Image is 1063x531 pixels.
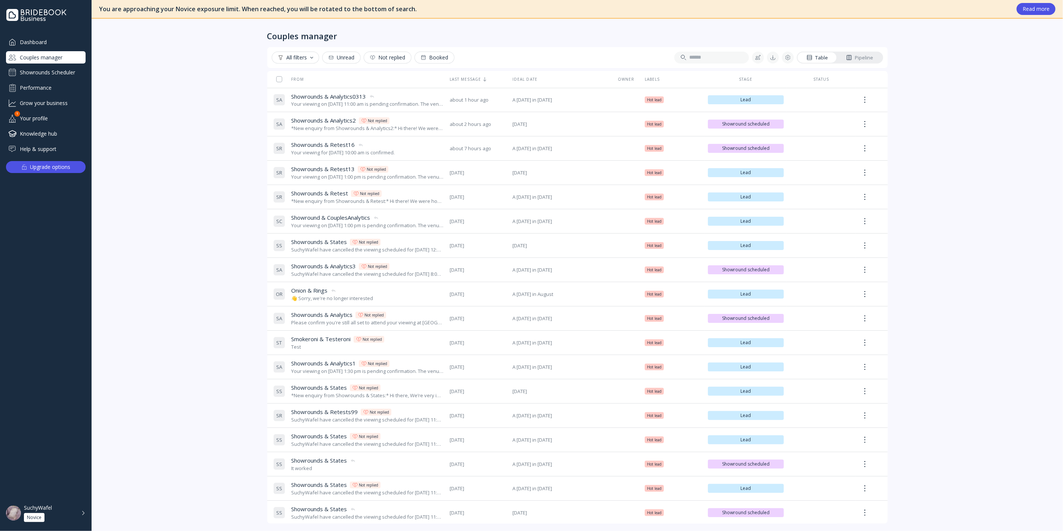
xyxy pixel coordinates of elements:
div: Not replied [359,239,378,245]
span: Showrounds & Retests99 [291,408,358,416]
span: [DATE] [450,218,507,225]
div: Please confirm you're still all set to attend your viewing at [GEOGRAPHIC_DATA] on [DATE] 12:00 pm [291,319,444,326]
div: S A [273,118,285,130]
div: Stage [708,77,784,82]
span: [DATE] [450,364,507,371]
a: Performance [6,81,86,94]
div: Your viewing on [DATE] 1:00 pm is pending confirmation. The venue will approve or decline shortly... [291,173,444,180]
span: Hot lead [647,194,662,200]
div: Your viewing for [DATE] 10:00 am is confirmed. [291,149,395,156]
span: [DATE] [512,169,607,176]
a: Knowledge hub [6,127,86,140]
span: Showrounds & Analytics3 [291,262,356,270]
div: Not replied [364,312,384,318]
span: Showround & CouplesAnalytics [291,214,370,222]
div: Not replied [359,433,378,439]
div: Ideal date [512,77,607,82]
span: A [DATE] in [DATE] [512,218,607,225]
div: S R [273,167,285,179]
span: Hot lead [647,243,662,248]
span: Lead [711,388,781,394]
div: Not replied [360,191,379,197]
div: S A [273,361,285,373]
span: [DATE] [512,242,607,249]
div: Novice [27,515,41,521]
a: Couples manager [6,51,86,64]
span: [DATE] [450,194,507,201]
div: Not replied [367,166,386,172]
div: Not replied [368,361,387,367]
div: All filters [278,55,313,61]
span: Hot lead [647,218,662,224]
div: Couples manager [267,31,338,41]
div: S R [273,142,285,154]
div: S S [273,482,285,494]
div: S A [273,312,285,324]
div: Not replied [359,482,378,488]
span: Hot lead [647,145,662,151]
span: about 1 hour ago [450,96,507,104]
span: [DATE] [512,509,607,516]
span: Hot lead [647,461,662,467]
div: Unread [328,55,355,61]
span: Lead [711,364,781,370]
div: 👋 Sorry, we're no longer interested [291,295,373,302]
span: [DATE] [450,315,507,322]
div: Not replied [368,118,387,124]
span: Hot lead [647,364,662,370]
span: [DATE] [450,485,507,492]
a: Dashboard [6,36,86,48]
div: Your viewing on [DATE] 11:00 am is pending confirmation. The venue will approve or decline shortl... [291,101,444,108]
div: SuchyWafel have cancelled the viewing scheduled for [DATE] 11:00 AM [291,416,444,423]
div: Owner [613,77,639,82]
span: Showround scheduled [711,315,781,321]
span: Lead [711,413,781,419]
div: Your viewing on [DATE] 1:30 pm is pending confirmation. The venue will approve or decline shortly... [291,368,444,375]
span: [DATE] [450,242,507,249]
a: Showrounds Scheduler [6,67,86,78]
span: Showrounds & States [291,505,347,513]
div: Not replied [370,409,389,415]
div: Help & support [6,143,86,155]
div: From [273,77,304,82]
div: S S [273,434,285,446]
span: Hot lead [647,291,662,297]
span: Showrounds & Analytics [291,311,352,319]
span: Showrounds & Retest13 [291,165,355,173]
span: Lead [711,218,781,224]
span: Hot lead [647,340,662,346]
div: Not replied [359,385,378,391]
span: Showround scheduled [711,510,781,516]
button: Booked [415,52,455,64]
span: Showrounds & Analytics0313 [291,93,366,101]
div: Not replied [370,55,406,61]
div: S S [273,240,285,251]
div: SuchyWafel have cancelled the viewing scheduled for [DATE] 11:30 AM [291,489,444,496]
span: Hot lead [647,315,662,321]
div: S R [273,191,285,203]
div: SuchyWafel have cancelled the viewing scheduled for [DATE] 8:00 am [291,271,444,278]
span: Lead [711,340,781,346]
div: S S [273,458,285,470]
span: A [DATE] in [DATE] [512,96,607,104]
span: [DATE] [450,436,507,444]
div: Grow your business [6,97,86,109]
div: 1 [15,111,20,117]
button: Upgrade options [6,161,86,173]
div: Labels [645,77,702,82]
div: Not replied [363,336,382,342]
span: A [DATE] in [DATE] [512,315,607,322]
span: Showround scheduled [711,461,781,467]
span: Showrounds & States [291,238,347,246]
span: A [DATE] in [DATE] [512,145,607,152]
span: A [DATE] in August [512,291,607,298]
span: A [DATE] in [DATE] [512,364,607,371]
span: Onion & Rings [291,287,327,294]
span: Showround scheduled [711,121,781,127]
span: Showrounds & States [291,457,347,464]
span: Showround scheduled [711,145,781,151]
span: Lead [711,97,781,103]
